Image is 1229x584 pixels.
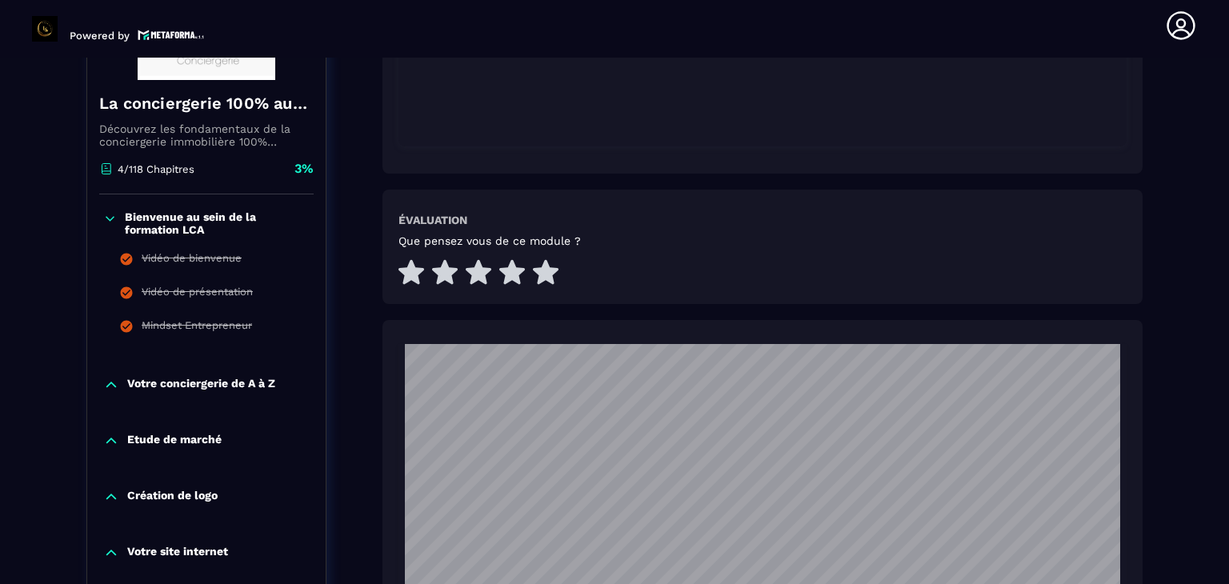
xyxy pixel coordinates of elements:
h4: La conciergerie 100% automatisée [99,92,314,114]
p: Votre site internet [127,545,228,561]
h5: Que pensez vous de ce module ? [398,234,581,247]
p: Création de logo [127,489,218,505]
img: logo [138,28,205,42]
p: Powered by [70,30,130,42]
h6: Évaluation [398,214,467,226]
p: 4/118 Chapitres [118,162,194,174]
p: Votre conciergerie de A à Z [127,377,275,393]
p: Etude de marché [127,433,222,449]
p: Découvrez les fondamentaux de la conciergerie immobilière 100% automatisée. Cette formation est c... [99,122,314,148]
div: Mindset Entrepreneur [142,319,252,337]
p: Bienvenue au sein de la formation LCA [125,210,310,236]
img: logo-branding [32,16,58,42]
div: Vidéo de bienvenue [142,252,242,270]
div: Vidéo de présentation [142,286,253,303]
p: 3% [294,160,314,178]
